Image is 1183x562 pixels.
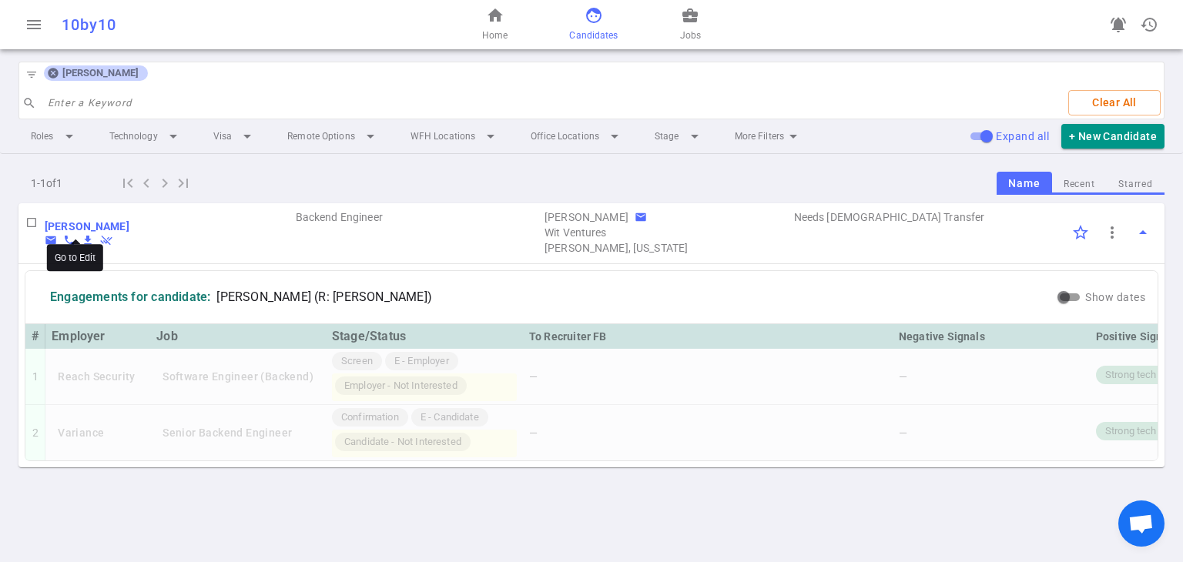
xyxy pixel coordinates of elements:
[680,28,701,43] span: Jobs
[545,209,628,225] div: Recruiter
[62,15,388,34] div: 10by10
[793,203,1042,256] td: Visa
[1041,203,1165,256] td: Options
[482,28,508,43] span: Home
[545,240,791,256] span: Candidate Recruiters
[100,234,112,246] span: remove_done
[25,349,45,405] td: 1
[529,327,886,346] div: To Recruiter FB
[338,435,468,450] span: Candidate - Not Interested
[18,122,91,150] li: Roles
[388,354,455,369] span: E - Employer
[25,324,45,349] th: #
[722,122,815,150] li: More Filters
[47,244,103,271] div: Go to Edit
[585,6,603,25] span: face
[1134,223,1152,242] span: arrow_drop_up
[1107,174,1165,195] button: Starred
[18,9,49,40] button: Open menu
[25,15,43,34] span: menu
[56,67,145,79] span: [PERSON_NAME]
[482,6,508,43] a: Home
[45,220,129,232] b: [PERSON_NAME]
[996,130,1049,142] span: Expand all
[1064,216,1097,249] div: Click to Starred
[635,211,647,223] span: email
[1052,174,1107,195] button: Recent
[997,172,1051,196] button: Name
[398,122,512,150] li: WFH Locations
[635,211,647,223] button: Copy Recruiter email
[97,122,195,150] li: Technology
[335,354,379,369] span: Screen
[1109,15,1128,34] span: notifications_active
[1061,124,1165,149] button: + New Candidate
[523,405,893,460] td: —
[201,122,269,150] li: Visa
[899,425,1084,440] div: —
[45,219,129,234] a: Go to Edit
[326,324,523,349] th: Stage/Status
[642,122,716,150] li: Stage
[216,289,432,305] span: [PERSON_NAME] (R: [PERSON_NAME])
[45,324,150,349] th: Employer
[18,171,119,196] div: 1 - 1 of 1
[1068,90,1161,115] button: Clear All
[518,122,636,150] li: Office Locations
[523,349,893,405] td: —
[899,327,1084,346] div: Negative Signals
[1128,217,1158,248] button: Toggle Expand/Collapse
[1134,9,1165,40] button: Open history
[569,6,618,43] a: Candidates
[50,289,210,305] div: Engagements for candidate:
[25,69,38,81] span: filter_list
[545,225,791,240] span: Agency
[1118,500,1165,547] div: Open chat
[680,6,701,43] a: Jobs
[1140,15,1158,34] span: history
[486,6,504,25] span: home
[335,410,405,425] span: Confirmation
[45,234,57,246] button: Copy Candidate email
[899,369,1084,384] div: —
[681,6,699,25] span: business_center
[100,234,112,246] button: Withdraw candidate
[338,379,464,393] span: Employer - Not Interested
[1103,9,1134,40] a: Go to see announcements
[25,405,45,460] td: 2
[1103,223,1121,242] span: more_vert
[150,324,326,349] th: Job
[294,203,544,256] td: Roles
[1085,291,1145,303] span: Show dates
[275,122,392,150] li: Remote Options
[569,28,618,43] span: Candidates
[45,234,57,246] span: email
[22,96,36,110] span: search
[414,410,485,425] span: E - Candidate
